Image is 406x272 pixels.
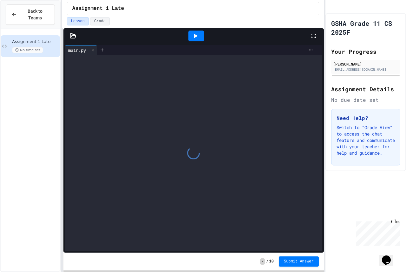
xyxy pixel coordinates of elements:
[333,61,398,67] div: [PERSON_NAME]
[331,96,400,104] div: No due date set
[333,67,398,72] div: [EMAIL_ADDRESS][DOMAIN_NAME]
[12,47,43,53] span: No time set
[260,258,265,265] span: -
[331,85,400,94] h2: Assignment Details
[279,256,319,267] button: Submit Answer
[269,259,274,264] span: 10
[67,17,89,25] button: Lesson
[337,114,395,122] h3: Need Help?
[379,247,400,266] iframe: chat widget
[65,47,89,53] div: main.py
[337,124,395,156] p: Switch to "Grade View" to access the chat feature and communicate with your teacher for help and ...
[90,17,110,25] button: Grade
[331,19,400,37] h1: GSHA Grade 11 CS 2025F
[353,219,400,246] iframe: chat widget
[284,259,314,264] span: Submit Answer
[266,259,268,264] span: /
[12,39,59,45] span: Assignment 1 Late
[331,47,400,56] h2: Your Progress
[21,8,49,21] span: Back to Teams
[3,3,44,40] div: Chat with us now!Close
[6,4,55,25] button: Back to Teams
[65,45,97,55] div: main.py
[72,5,124,12] span: Assignment 1 Late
